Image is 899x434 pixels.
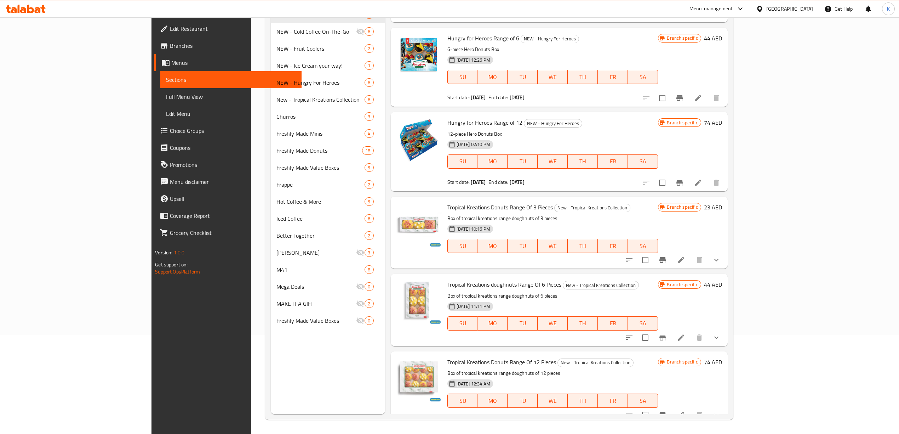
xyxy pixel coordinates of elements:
button: FR [598,316,628,331]
span: K [887,5,890,13]
h6: 23 AED [704,202,722,212]
span: Select to update [638,253,653,267]
div: Freshly Made Value Boxes9 [271,159,385,176]
span: TU [510,72,535,82]
span: Mega Deals [276,282,356,291]
span: MAKE IT A GIFT [276,299,356,308]
span: Hungry for Heroes Range of 6 [447,33,519,44]
span: Select to update [638,330,653,345]
p: Box of tropical kreations range doughnuts of 12 pieces [447,369,658,378]
span: Select to update [638,407,653,422]
span: SA [631,72,655,82]
div: NEW - Hungry For Heroes [524,119,582,128]
button: FR [598,394,628,408]
div: M418 [271,261,385,278]
span: 6 [365,28,373,35]
div: Hot Coffee & More [276,197,365,206]
div: NEW - Cold Coffee On-The-Go6 [271,23,385,40]
div: items [365,180,373,189]
svg: Inactive section [356,248,365,257]
span: [PERSON_NAME] [276,248,356,257]
button: show more [708,329,725,346]
span: TU [510,396,535,406]
span: MO [480,241,505,251]
span: Iced Coffee [276,214,365,223]
span: Upsell [170,195,296,203]
span: FR [601,318,625,328]
svg: Show Choices [712,411,721,419]
button: MO [477,316,508,331]
div: Frappe [276,180,365,189]
div: items [362,146,373,155]
span: Freshly Made Value Boxes [276,163,365,172]
button: delete [708,174,725,191]
span: Churros [276,112,365,121]
div: NEW - Ice Cream your way!1 [271,57,385,74]
svg: Show Choices [712,333,721,342]
h6: 74 AED [704,357,722,367]
div: Pistachio Kunafa [276,248,356,257]
div: New - Tropical Kreations Collection [554,204,630,212]
span: MO [480,396,505,406]
span: End date: [488,177,508,187]
div: NEW - Cold Coffee On-The-Go [276,27,356,36]
div: items [365,27,373,36]
button: WE [538,394,568,408]
p: 12-piece Hero Donuts Box [447,130,658,139]
a: Branches [154,37,302,54]
b: [DATE] [471,177,486,187]
div: items [365,316,373,325]
div: items [365,282,373,291]
span: New - Tropical Kreations Collection [558,359,633,367]
span: 0 [365,317,373,324]
span: Better Together [276,231,365,240]
span: Start date: [447,93,470,102]
button: Branch-specific-item [671,174,688,191]
a: Edit Menu [160,105,302,122]
span: [DATE] 02:10 PM [454,141,493,148]
span: Select to update [655,91,670,106]
span: FR [601,72,625,82]
div: Freshly Made Donuts [276,146,362,155]
a: Grocery Checklist [154,224,302,241]
span: Edit Restaurant [170,24,296,33]
div: New - Tropical Kreations Collection [276,95,365,104]
button: SA [628,154,658,169]
div: NEW - Hungry For Heroes [276,78,365,87]
b: [DATE] [510,93,525,102]
button: TU [508,70,538,84]
span: Coverage Report [170,212,296,220]
span: MO [480,72,505,82]
img: Hungry for Heroes Range of 12 [396,118,442,163]
div: New - Tropical Kreations Collection6 [271,91,385,108]
a: Full Menu View [160,88,302,105]
span: Grocery Checklist [170,229,296,237]
button: WE [538,316,568,331]
button: SA [628,239,658,253]
span: TU [510,156,535,167]
span: WE [540,156,565,167]
span: 6 [365,215,373,222]
span: TU [510,241,535,251]
span: 6 [365,96,373,103]
img: Tropical Kreations Donuts Range Of 3 Pieces [396,202,442,248]
span: Get support on: [155,260,188,269]
a: Edit menu item [677,256,685,264]
span: [DATE] 10:16 PM [454,226,493,232]
span: MO [480,156,505,167]
button: FR [598,239,628,253]
a: Coupons [154,139,302,156]
b: [DATE] [510,177,525,187]
span: SA [631,241,655,251]
button: sort-choices [621,329,638,346]
a: Upsell [154,190,302,207]
div: NEW - Fruit Coolers2 [271,40,385,57]
div: items [365,299,373,308]
button: MO [477,154,508,169]
div: items [365,248,373,257]
button: FR [598,154,628,169]
span: Coupons [170,143,296,152]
